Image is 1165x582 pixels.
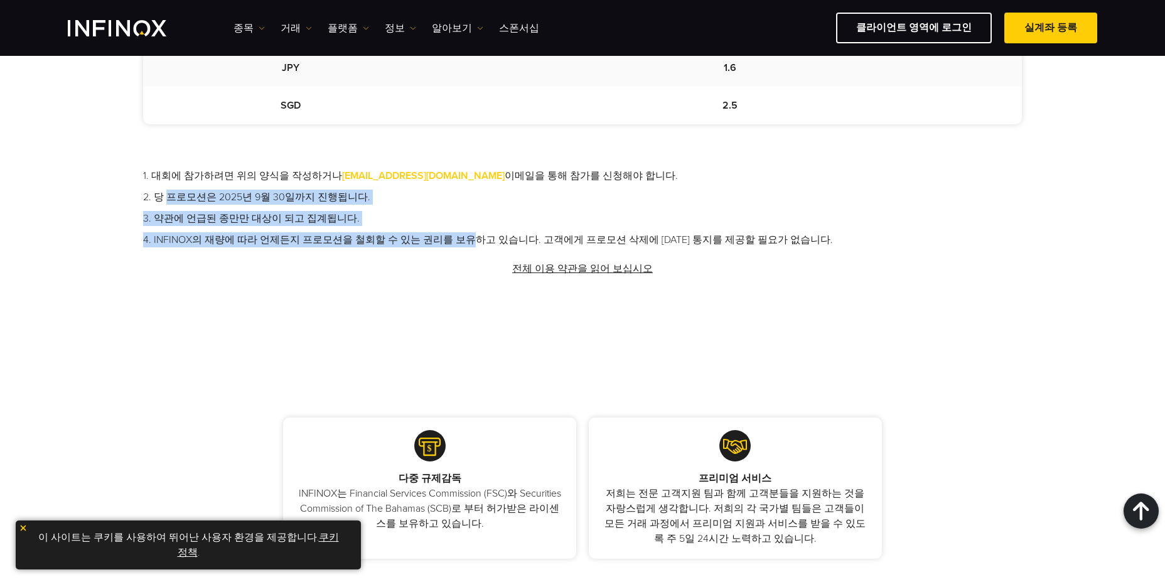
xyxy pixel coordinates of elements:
p: 저희는 전문 고객지원 팀과 함께 고객분들을 지원하는 것을 자랑스럽게 생각합니다. 저희의 각 국가별 팀들은 고객들이 모든 거래 과정에서 프리미엄 지원과 서비스를 받을 수 있도록... [601,486,869,546]
a: 거래 [281,21,312,36]
li: 3. 약관에 언급된 종만만 대상이 되고 집계됩니다. [143,211,1022,226]
p: INFINOX는 Financial Services Commission (FSC)와 Securities Commission of The Bahamas (SCB)로 부터 허가받은... [296,486,564,531]
a: 스폰서십 [499,21,539,36]
strong: 다중 규제감독 [399,472,461,485]
p: 이 사이트는 쿠키를 사용하여 뛰어난 사용자 환경을 제공합니다. . [22,527,355,563]
td: JPY [143,49,439,87]
img: yellow close icon [19,524,28,532]
a: [EMAIL_ADDRESS][DOMAIN_NAME] [342,170,505,182]
li: 2. 당 프로모션은 2025년 9월 30일까지 진행됩니다. [143,190,1022,205]
a: 종목 [234,21,265,36]
a: 알아보기 [432,21,483,36]
td: 2.5 [439,87,1022,124]
a: 클라이언트 영역에 로그인 [836,13,992,43]
a: 플랫폼 [328,21,369,36]
a: 정보 [385,21,416,36]
li: 1. 대회에 참가하려면 위의 양식을 작성하거나 이메일을 통해 참가를 신청해야 합니다. [143,168,1022,183]
a: 전체 이용 약관을 읽어 보십시오 [511,254,654,284]
a: INFINOX Logo [68,20,196,36]
td: 1.6 [439,49,1022,87]
strong: 프리미엄 서비스 [699,472,771,485]
a: 실계좌 등록 [1004,13,1097,43]
td: SGD [143,87,439,124]
li: 4. INFINOX의 재량에 따라 언제든지 프로모션을 철회할 수 있는 권리를 보유하고 있습니다. 고객에게 프로모션 삭제에 [DATE] 통지를 제공할 필요가 없습니다. [143,232,1022,247]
